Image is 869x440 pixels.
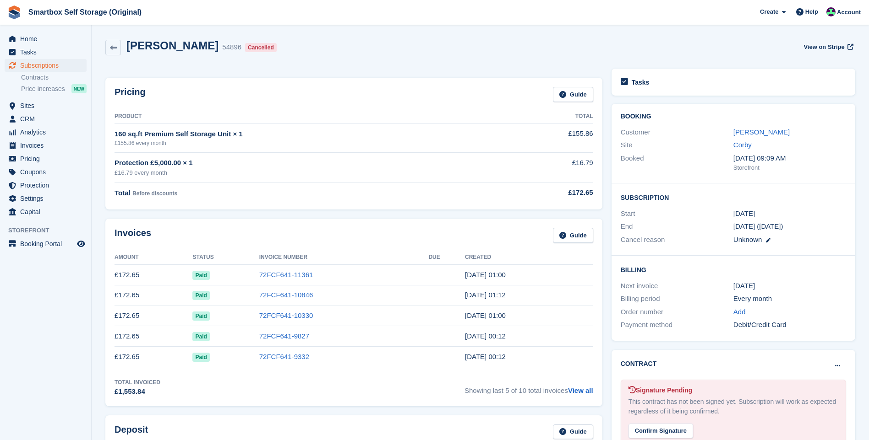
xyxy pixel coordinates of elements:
span: Protection [20,179,75,192]
div: Every month [733,294,846,304]
span: [DATE] ([DATE]) [733,222,783,230]
span: Showing last 5 of 10 total invoices [465,378,593,397]
time: 2025-03-28 00:12:29 UTC [465,332,506,340]
td: £172.65 [115,285,192,306]
a: 72FCF641-9827 [259,332,309,340]
div: £172.65 [515,188,593,198]
span: Paid [192,271,209,280]
span: Settings [20,192,75,205]
span: Paid [192,332,209,341]
div: Customer [621,127,733,138]
a: menu [5,152,87,165]
a: Add [733,307,746,317]
div: Site [621,140,733,150]
a: Preview store [76,238,87,249]
div: Order number [621,307,733,317]
a: View on Stripe [800,39,855,54]
h2: Subscription [621,193,846,202]
div: Storefront [733,163,846,172]
a: 72FCF641-11361 [259,271,313,279]
h2: Contract [621,359,657,369]
a: 72FCF641-9332 [259,353,309,360]
time: 2025-06-28 00:00:54 UTC [465,271,506,279]
h2: Deposit [115,424,148,440]
th: Product [115,109,515,124]
span: Pricing [20,152,75,165]
span: Paid [192,291,209,300]
a: Corby [733,141,752,149]
span: Price increases [21,85,65,93]
span: Coupons [20,166,75,178]
time: 2025-02-28 00:12:24 UTC [465,353,506,360]
a: menu [5,179,87,192]
a: Guide [553,424,593,440]
td: £172.65 [115,326,192,347]
a: Price increases NEW [21,84,87,94]
div: Billing period [621,294,733,304]
a: View all [568,386,593,394]
div: Next invoice [621,281,733,291]
div: £1,553.84 [115,386,160,397]
a: menu [5,166,87,178]
div: 160 sq.ft Premium Self Storage Unit × 1 [115,129,515,140]
a: menu [5,237,87,250]
span: Booking Portal [20,237,75,250]
a: Smartbox Self Storage (Original) [25,5,145,20]
time: 2025-05-28 00:12:02 UTC [465,291,506,299]
th: Created [465,250,593,265]
time: 2025-04-28 00:00:41 UTC [465,311,506,319]
div: 54896 [222,42,241,53]
th: Total [515,109,593,124]
a: Confirm Signature [629,421,693,429]
div: [DATE] 09:09 AM [733,153,846,164]
div: Cancelled [245,43,277,52]
th: Status [192,250,259,265]
a: 72FCF641-10330 [259,311,313,319]
a: menu [5,59,87,72]
div: Cancel reason [621,235,733,245]
div: Payment method [621,320,733,330]
a: menu [5,99,87,112]
h2: Billing [621,265,846,274]
a: menu [5,139,87,152]
div: Debit/Credit Card [733,320,846,330]
div: [DATE] [733,281,846,291]
td: £172.65 [115,347,192,367]
h2: Booking [621,113,846,120]
h2: Pricing [115,87,146,102]
div: NEW [71,84,87,93]
a: menu [5,205,87,218]
span: Subscriptions [20,59,75,72]
td: £16.79 [515,153,593,182]
span: Account [837,8,861,17]
h2: Tasks [632,78,650,86]
img: Alex Selenitsas [826,7,836,16]
span: Total [115,189,131,197]
a: [PERSON_NAME] [733,128,790,136]
td: £172.65 [115,265,192,285]
th: Amount [115,250,192,265]
span: View on Stripe [803,43,844,52]
td: £172.65 [115,306,192,326]
div: Booked [621,153,733,172]
th: Invoice Number [259,250,429,265]
span: Invoices [20,139,75,152]
span: Home [20,32,75,45]
a: menu [5,126,87,139]
h2: [PERSON_NAME] [126,39,219,52]
span: CRM [20,113,75,125]
a: Guide [553,87,593,102]
img: stora-icon-8386f47178a22dfd0bd8f6a31ec36ba5ce8667c1dd55bd0f319d3a0aa187defe.svg [7,5,21,19]
span: Analytics [20,126,75,139]
span: Paid [192,311,209,321]
div: End [621,221,733,232]
span: Before discounts [132,190,177,197]
div: £16.79 every month [115,168,515,177]
time: 2024-09-28 00:00:00 UTC [733,209,755,219]
a: menu [5,32,87,45]
div: £155.86 every month [115,139,515,147]
a: 72FCF641-10846 [259,291,313,299]
h2: Invoices [115,228,151,243]
span: Sites [20,99,75,112]
td: £155.86 [515,123,593,152]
